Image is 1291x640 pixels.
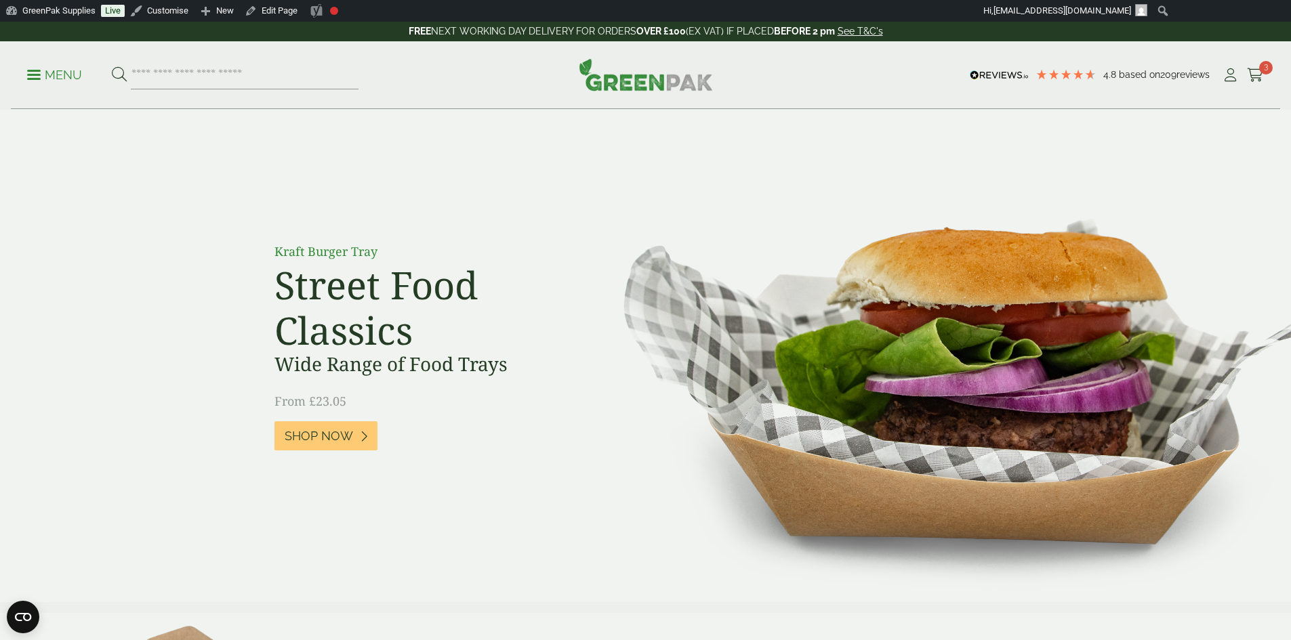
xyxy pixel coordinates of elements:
[409,26,431,37] strong: FREE
[1222,68,1239,82] i: My Account
[636,26,686,37] strong: OVER £100
[101,5,125,17] a: Live
[27,67,82,81] a: Menu
[1160,69,1176,80] span: 209
[1247,68,1264,82] i: Cart
[1103,69,1119,80] span: 4.8
[970,70,1029,80] img: REVIEWS.io
[1036,68,1097,81] div: 4.78 Stars
[993,5,1131,16] span: [EMAIL_ADDRESS][DOMAIN_NAME]
[274,421,377,450] a: Shop Now
[1176,69,1210,80] span: reviews
[7,601,39,633] button: Open CMP widget
[774,26,835,37] strong: BEFORE 2 pm
[1247,65,1264,85] a: 3
[1259,61,1273,74] span: 3
[274,353,579,376] h3: Wide Range of Food Trays
[579,58,713,91] img: GreenPak Supplies
[27,67,82,83] p: Menu
[285,429,353,444] span: Shop Now
[274,262,579,353] h2: Street Food Classics
[274,393,346,409] span: From £23.05
[1119,69,1160,80] span: Based on
[330,7,338,15] div: Focus keyphrase not set
[581,110,1291,602] img: Street Food Classics
[838,26,883,37] a: See T&C's
[274,242,579,261] p: Kraft Burger Tray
